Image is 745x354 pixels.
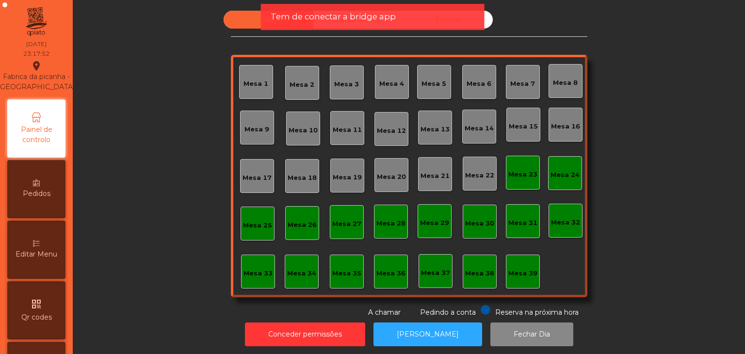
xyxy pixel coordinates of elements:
div: Mesa 4 [379,79,404,89]
div: Mesa 8 [553,78,578,88]
div: Mesa 2 [290,80,314,90]
button: Conceder permissões [245,322,365,346]
div: Mesa 36 [376,269,405,278]
div: Mesa 19 [333,173,362,182]
div: Mesa 30 [465,219,494,228]
div: Mesa 18 [288,173,317,183]
div: Mesa 1 [243,79,268,89]
span: Pedindo a conta [420,308,476,317]
div: Mesa 37 [421,268,450,278]
div: Mesa 35 [332,269,361,278]
div: Mesa 12 [377,126,406,136]
span: Painel de controlo [10,125,63,145]
div: Mesa 6 [467,79,491,89]
div: Mesa 24 [551,170,580,180]
div: Mesa 38 [465,269,494,278]
i: qr_code [31,298,42,310]
span: Tem de conectar a bridge app [271,11,396,23]
div: Mesa 11 [333,125,362,135]
div: Mesa 3 [334,80,359,89]
div: Mesa 7 [510,79,535,89]
div: Mesa 13 [421,125,450,134]
div: Mesa 25 [243,221,272,230]
div: Mesa 10 [289,126,318,135]
div: Sala [224,11,313,29]
span: Pedidos [23,189,50,199]
div: Mesa 23 [508,170,537,179]
div: [DATE] [26,40,47,48]
img: qpiato [24,5,48,39]
span: A chamar [368,308,401,317]
div: Mesa 22 [465,171,494,180]
div: Mesa 5 [421,79,446,89]
button: Fechar Dia [490,322,573,346]
div: Mesa 17 [243,173,272,183]
div: Mesa 27 [332,219,361,229]
div: Mesa 33 [243,269,273,278]
div: Mesa 26 [288,220,317,230]
i: location_on [31,60,42,72]
div: Mesa 21 [421,171,450,181]
span: Editar Menu [16,249,57,259]
span: Reserva na próxima hora [495,308,579,317]
div: Mesa 34 [287,269,316,278]
div: Mesa 31 [508,218,537,228]
button: [PERSON_NAME] [373,322,482,346]
div: Mesa 14 [465,124,494,133]
div: Mesa 15 [509,122,538,131]
div: Mesa 28 [376,219,405,228]
div: Mesa 29 [420,218,449,228]
span: Qr codes [21,312,52,322]
div: Mesa 39 [508,269,537,278]
div: Mesa 9 [244,125,269,134]
div: Mesa 16 [551,122,580,131]
div: 23:17:52 [23,49,49,58]
div: Mesa 32 [551,218,580,227]
div: Mesa 20 [377,172,406,182]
